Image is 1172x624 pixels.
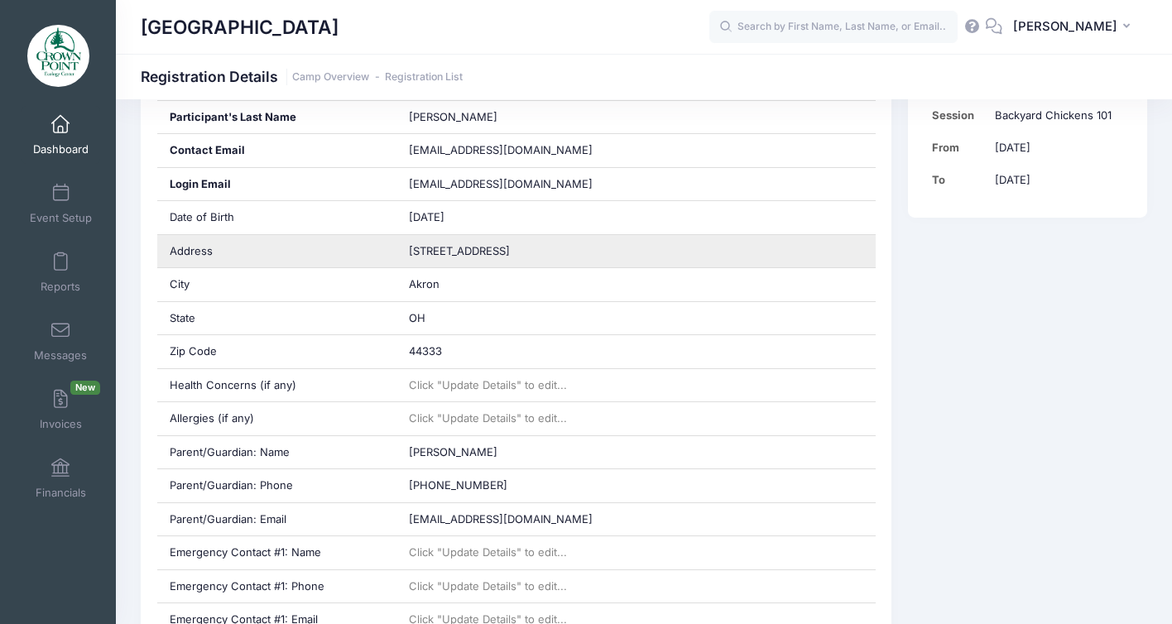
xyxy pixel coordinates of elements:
div: Health Concerns (if any) [157,369,396,402]
span: Messages [34,348,87,362]
td: [DATE] [987,132,1123,164]
span: Dashboard [33,142,89,156]
span: Click "Update Details" to edit... [409,411,567,425]
span: Click "Update Details" to edit... [409,378,567,391]
a: Camp Overview [292,71,369,84]
span: New [70,381,100,395]
div: Zip Code [157,335,396,368]
span: Event Setup [30,211,92,225]
div: Emergency Contact #1: Name [157,536,396,569]
a: Event Setup [22,175,100,233]
span: [EMAIL_ADDRESS][DOMAIN_NAME] [409,143,593,156]
div: Parent/Guardian: Email [157,503,396,536]
td: [DATE] [987,164,1123,196]
span: Akron [409,277,439,290]
a: Financials [22,449,100,507]
h1: Registration Details [141,68,463,85]
span: [PERSON_NAME] [409,445,497,458]
span: [STREET_ADDRESS] [409,244,510,257]
td: Session [932,99,987,132]
span: [EMAIL_ADDRESS][DOMAIN_NAME] [409,512,593,526]
a: Messages [22,312,100,370]
span: [PHONE_NUMBER] [409,478,507,492]
h1: [GEOGRAPHIC_DATA] [141,8,339,46]
div: State [157,302,396,335]
span: [PERSON_NAME] [1013,17,1117,36]
div: City [157,268,396,301]
a: Registration List [385,71,463,84]
a: Reports [22,243,100,301]
div: Parent/Guardian: Name [157,436,396,469]
button: [PERSON_NAME] [1002,8,1147,46]
td: Backyard Chickens 101 [987,99,1123,132]
div: Login Email [157,168,396,201]
div: Parent/Guardian: Phone [157,469,396,502]
span: 44333 [409,344,442,358]
span: [DATE] [409,210,444,223]
td: From [932,132,987,164]
img: Crown Point Ecology Center [27,25,89,87]
div: Emergency Contact #1: Phone [157,570,396,603]
span: Financials [36,486,86,500]
a: InvoicesNew [22,381,100,439]
span: Click "Update Details" to edit... [409,579,567,593]
span: [PERSON_NAME] [409,110,497,123]
span: Reports [41,280,80,294]
div: Allergies (if any) [157,402,396,435]
a: Dashboard [22,106,100,164]
span: Invoices [40,417,82,431]
span: Click "Update Details" to edit... [409,545,567,559]
div: Address [157,235,396,268]
div: Participant's Last Name [157,101,396,134]
span: [EMAIL_ADDRESS][DOMAIN_NAME] [409,176,616,193]
div: Date of Birth [157,201,396,234]
input: Search by First Name, Last Name, or Email... [709,11,958,44]
div: Contact Email [157,134,396,167]
span: OH [409,311,425,324]
td: To [932,164,987,196]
